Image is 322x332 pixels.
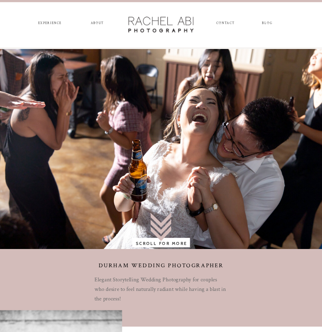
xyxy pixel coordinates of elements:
a: ABOUT [90,22,104,27]
a: Durham wedding photographer [53,262,268,273]
p: Elegant Storytelling Wedding Photography for couples who desire to feel naturally radiant while h... [94,275,228,281]
a: experience [36,22,64,27]
b: Scroll for more [136,241,187,246]
a: CONTACT [216,22,234,27]
a: blog [257,22,277,27]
